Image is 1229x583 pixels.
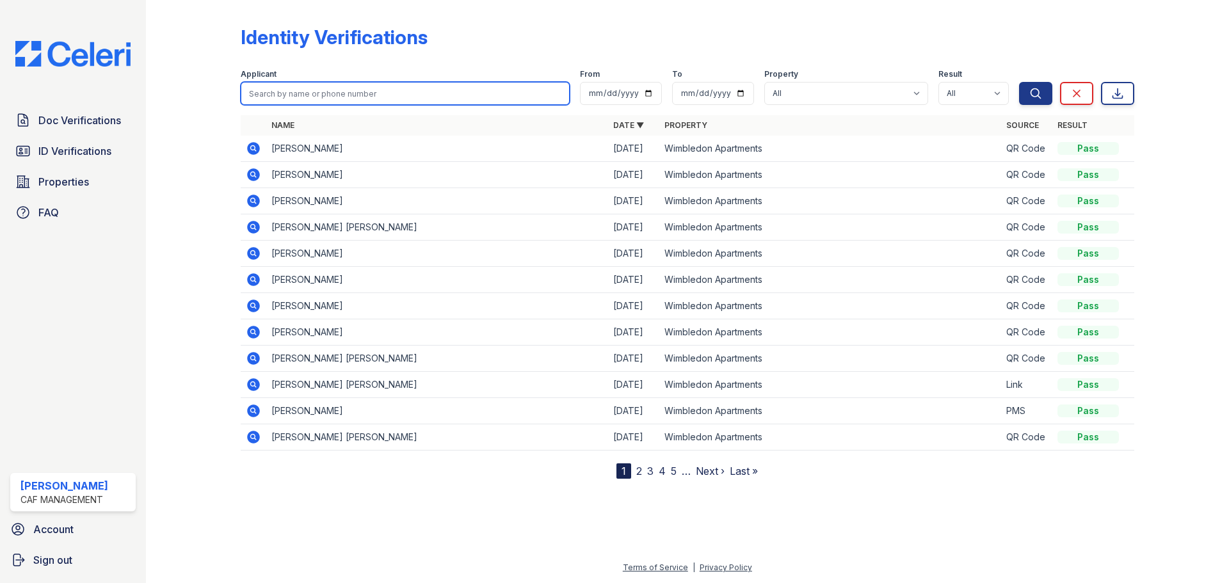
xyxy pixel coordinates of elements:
a: Name [271,120,294,130]
a: 5 [671,465,677,477]
td: [PERSON_NAME] [266,188,608,214]
img: CE_Logo_Blue-a8612792a0a2168367f1c8372b55b34899dd931a85d93a1a3d3e32e68fde9ad4.png [5,41,141,67]
a: Privacy Policy [700,563,752,572]
td: Wimbledon Apartments [659,267,1001,293]
td: QR Code [1001,136,1052,162]
td: [PERSON_NAME] [266,162,608,188]
div: Pass [1057,221,1119,234]
a: Account [5,516,141,542]
span: Sign out [33,552,72,568]
a: Result [1057,120,1088,130]
div: Pass [1057,168,1119,181]
div: Pass [1057,404,1119,417]
td: [PERSON_NAME] [266,398,608,424]
td: Link [1001,372,1052,398]
td: [DATE] [608,136,659,162]
a: FAQ [10,200,136,225]
div: [PERSON_NAME] [20,478,108,493]
input: Search by name or phone number [241,82,570,105]
td: QR Code [1001,162,1052,188]
span: FAQ [38,205,59,220]
td: [PERSON_NAME] [266,241,608,267]
td: [DATE] [608,214,659,241]
td: [PERSON_NAME] [PERSON_NAME] [266,214,608,241]
label: From [580,69,600,79]
div: Pass [1057,299,1119,312]
td: Wimbledon Apartments [659,214,1001,241]
td: QR Code [1001,424,1052,451]
td: QR Code [1001,346,1052,372]
label: Result [938,69,962,79]
td: [DATE] [608,424,659,451]
td: Wimbledon Apartments [659,136,1001,162]
div: Pass [1057,326,1119,339]
td: QR Code [1001,188,1052,214]
div: Pass [1057,378,1119,391]
td: QR Code [1001,241,1052,267]
a: Terms of Service [623,563,688,572]
div: | [693,563,695,572]
span: … [682,463,691,479]
div: Pass [1057,195,1119,207]
td: QR Code [1001,319,1052,346]
div: Pass [1057,352,1119,365]
td: QR Code [1001,293,1052,319]
td: [PERSON_NAME] [PERSON_NAME] [266,372,608,398]
div: Pass [1057,431,1119,443]
a: Last » [730,465,758,477]
label: To [672,69,682,79]
a: Properties [10,169,136,195]
td: [PERSON_NAME] [PERSON_NAME] [266,346,608,372]
div: Pass [1057,142,1119,155]
td: [DATE] [608,398,659,424]
td: Wimbledon Apartments [659,319,1001,346]
span: Account [33,522,74,537]
td: QR Code [1001,267,1052,293]
a: Property [664,120,707,130]
td: PMS [1001,398,1052,424]
td: [DATE] [608,293,659,319]
div: Pass [1057,273,1119,286]
td: [DATE] [608,267,659,293]
span: ID Verifications [38,143,111,159]
div: 1 [616,463,631,479]
a: 3 [647,465,654,477]
label: Applicant [241,69,277,79]
a: ID Verifications [10,138,136,164]
a: Next › [696,465,725,477]
div: CAF Management [20,493,108,506]
td: Wimbledon Apartments [659,188,1001,214]
td: [DATE] [608,372,659,398]
a: Doc Verifications [10,108,136,133]
td: [PERSON_NAME] [266,267,608,293]
td: Wimbledon Apartments [659,293,1001,319]
div: Pass [1057,247,1119,260]
td: [DATE] [608,162,659,188]
td: Wimbledon Apartments [659,241,1001,267]
span: Doc Verifications [38,113,121,128]
td: QR Code [1001,214,1052,241]
td: Wimbledon Apartments [659,398,1001,424]
td: [PERSON_NAME] [266,293,608,319]
td: [PERSON_NAME] [266,319,608,346]
td: [DATE] [608,319,659,346]
a: Sign out [5,547,141,573]
td: Wimbledon Apartments [659,162,1001,188]
a: 2 [636,465,642,477]
td: Wimbledon Apartments [659,372,1001,398]
td: [PERSON_NAME] [266,136,608,162]
a: 4 [659,465,666,477]
td: [PERSON_NAME] [PERSON_NAME] [266,424,608,451]
td: [DATE] [608,346,659,372]
span: Properties [38,174,89,189]
td: Wimbledon Apartments [659,346,1001,372]
a: Source [1006,120,1039,130]
td: [DATE] [608,188,659,214]
td: [DATE] [608,241,659,267]
td: Wimbledon Apartments [659,424,1001,451]
label: Property [764,69,798,79]
a: Date ▼ [613,120,644,130]
div: Identity Verifications [241,26,428,49]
